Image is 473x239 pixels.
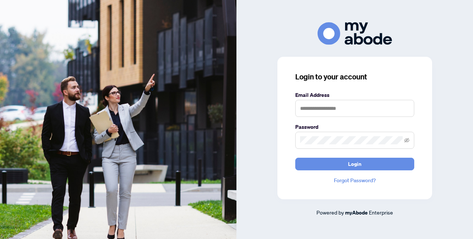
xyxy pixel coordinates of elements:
[316,209,344,216] span: Powered by
[345,209,368,217] a: myAbode
[318,22,392,45] img: ma-logo
[404,138,409,143] span: eye-invisible
[295,72,414,82] h3: Login to your account
[295,91,414,99] label: Email Address
[295,176,414,184] a: Forgot Password?
[295,158,414,170] button: Login
[369,209,393,216] span: Enterprise
[348,158,361,170] span: Login
[295,123,414,131] label: Password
